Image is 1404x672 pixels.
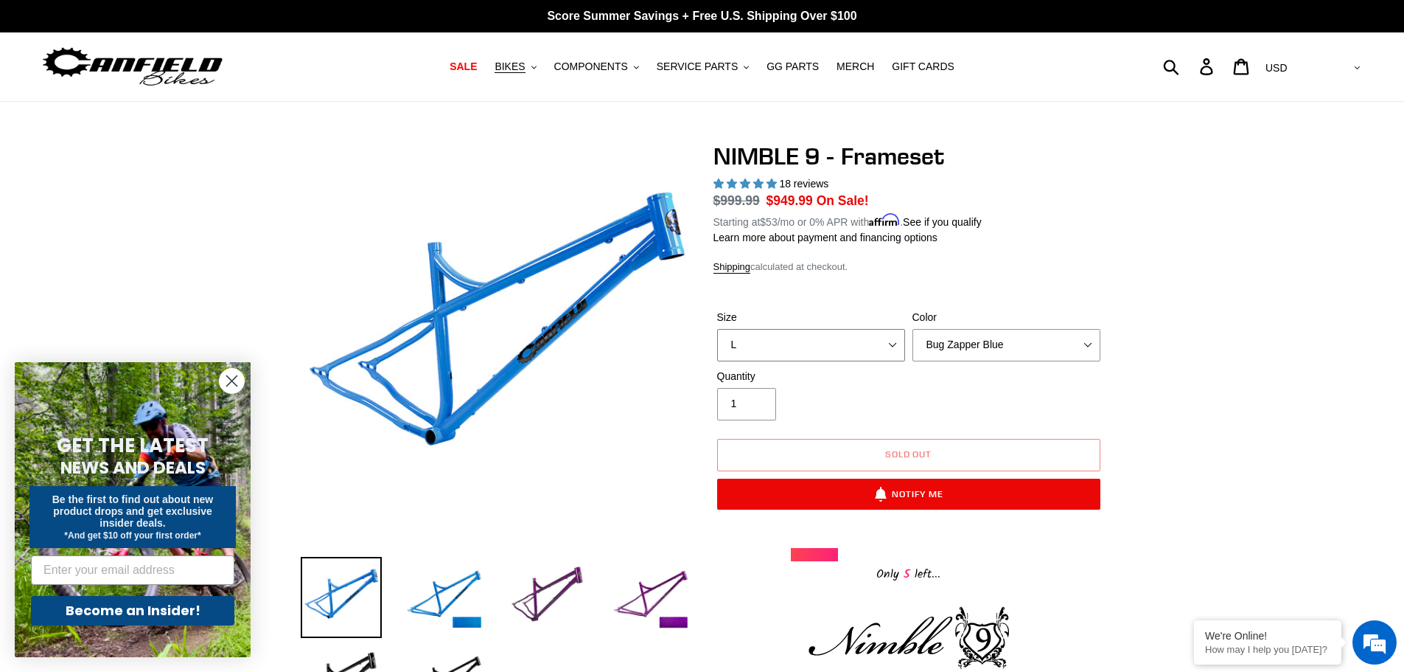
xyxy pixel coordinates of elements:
[219,368,245,394] button: Close dialog
[713,261,751,274] a: Shipping
[301,557,382,638] img: Load image into Gallery viewer, NIMBLE 9 - Frameset
[885,448,932,460] span: Sold out
[657,60,738,73] span: SERVICE PARTS
[837,60,874,73] span: MERCH
[766,193,813,208] span: $949.99
[713,232,937,243] a: Learn more about payment and financing options
[766,60,819,73] span: GG PARTS
[442,57,484,77] a: SALE
[41,44,225,90] img: Canfield Bikes
[60,456,206,479] span: NEWS AND DEALS
[450,60,477,73] span: SALE
[495,60,525,73] span: BIKES
[404,557,485,638] img: Load image into Gallery viewer, NIMBLE 9 - Frameset
[912,310,1100,325] label: Color
[817,191,869,210] span: On Sale!
[1205,644,1330,655] p: How may I help you today?
[903,216,982,228] a: See if you qualify - Learn more about Affirm Financing (opens in modal)
[899,565,915,583] span: 5
[892,60,954,73] span: GIFT CARDS
[1171,50,1209,83] input: Search
[31,596,234,626] button: Become an Insider!
[507,557,588,638] img: Load image into Gallery viewer, NIMBLE 9 - Frameset
[717,369,905,384] label: Quantity
[713,193,760,208] s: $999.99
[1205,630,1330,642] div: We're Online!
[884,57,962,77] a: GIFT CARDS
[649,57,756,77] button: SERVICE PARTS
[760,216,777,228] span: $53
[717,310,905,325] label: Size
[57,432,209,459] span: GET THE LATEST
[713,178,780,190] span: 4.89 stars
[52,493,214,529] span: Be the first to find out about new product drops and get exclusive insider deals.
[869,214,900,226] span: Affirm
[610,557,691,638] img: Load image into Gallery viewer, NIMBLE 9 - Frameset
[791,561,1027,584] div: Only left...
[829,57,881,77] a: MERCH
[779,178,828,190] span: 18 reviews
[554,60,628,73] span: COMPONENTS
[717,479,1100,510] button: Notify Me
[713,142,1104,170] h1: NIMBLE 9 - Frameset
[759,57,826,77] a: GG PARTS
[717,439,1100,471] button: Sold out
[31,555,234,585] input: Enter your email address
[64,530,200,541] span: *And get $10 off your first order*
[713,211,982,230] p: Starting at /mo or 0% APR with .
[547,57,646,77] button: COMPONENTS
[487,57,543,77] button: BIKES
[713,260,1104,274] div: calculated at checkout.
